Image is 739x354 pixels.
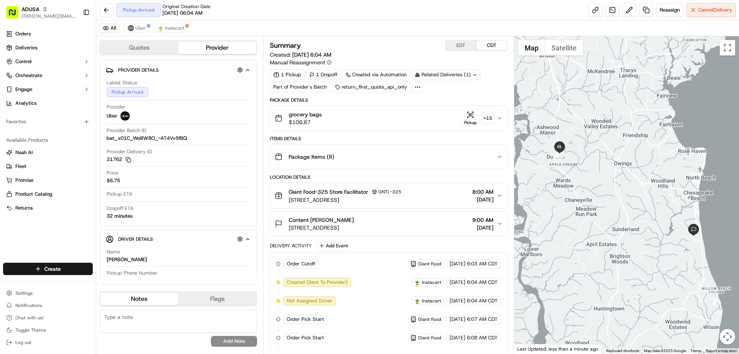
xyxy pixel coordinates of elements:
span: • [64,119,67,126]
button: Orchestrate [3,69,93,82]
span: 6:08 AM CDT [467,334,498,341]
span: Order Pick Start [287,316,324,323]
div: 1 Pickup [270,69,304,80]
span: [STREET_ADDRESS] [289,196,404,204]
span: Knowledge Base [15,172,59,180]
img: 1736555255976-a54dd68f-1ca7-489b-9aae-adbdc363a1c4 [8,74,22,87]
button: Notes [100,293,178,305]
span: Giant Food [418,316,441,322]
img: profile_uber_ahold_partner.png [128,25,134,31]
h3: Summary [270,42,301,49]
span: [DATE] 06:04 AM [162,10,202,17]
button: Driver Details [106,233,251,245]
span: Dropoff ETA [107,205,134,212]
button: Instacart [154,23,188,33]
button: Start new chat [131,76,140,85]
button: Provider [178,42,256,54]
button: Keyboard shortcuts [606,348,639,354]
div: 1 Dropoff [306,69,341,80]
span: Name [107,248,120,255]
button: Fleet [3,160,93,173]
span: Deliveries [15,44,37,51]
button: Flags [178,293,256,305]
button: Pickup+15 [461,111,493,126]
span: Latest Status [107,79,137,86]
span: [DATE] [68,119,84,126]
span: [PERSON_NAME] [24,119,62,126]
span: Log out [15,339,31,346]
span: Chat with us! [15,315,43,321]
button: Engage [3,83,93,96]
button: Toggle Theme [3,325,93,336]
span: Provider Delivery ID [107,148,152,155]
span: Order Cutoff [287,260,315,267]
a: Terms (opens in new tab) [691,349,701,353]
a: Nash AI [6,149,90,156]
button: Settings [3,288,93,299]
button: Nash AI [3,146,93,159]
span: Instacart [165,25,184,31]
span: Nash AI [15,149,33,156]
span: [DATE] [450,297,465,304]
div: 4 [553,148,563,158]
button: Control [3,55,93,68]
span: bat_x01C_WeBW8O_-AT4Vv5fBQ [107,135,187,142]
a: Analytics [3,97,93,109]
div: [PERSON_NAME] [107,256,147,263]
div: Past conversations [8,100,52,106]
span: Orders [15,30,31,37]
button: ADUSA [22,5,39,13]
span: Pylon [77,191,93,197]
div: Start new chat [35,74,126,81]
span: [STREET_ADDRESS] [289,224,354,232]
a: Fleet [6,163,90,170]
span: $106.87 [289,118,322,126]
span: Promise [15,177,33,184]
span: GNTL-325 [378,189,401,195]
button: Provider Details [106,64,251,76]
button: Create [3,263,93,275]
a: Open this area in Google Maps (opens a new window) [516,344,542,354]
a: +1 312 766 6835 ext. 73447512 [107,277,205,286]
span: Order Pick Start [287,334,324,341]
div: return_first_quote_api_only [332,82,411,92]
a: Created via Automation [342,69,410,80]
span: 9:00 AM [472,216,493,224]
img: Stewart Logan [8,133,20,145]
span: Pickup ETA [107,191,132,198]
img: profile_instacart_ahold_partner.png [157,25,164,31]
span: 6:03 AM CDT [467,260,498,267]
button: Returns [3,202,93,214]
span: [DATE] [472,196,493,203]
span: [DATE] 6:04 AM [292,51,331,58]
button: Notifications [3,300,93,311]
button: Uber [124,23,149,33]
button: Content [PERSON_NAME][STREET_ADDRESS]9:00 AM[DATE] [270,211,507,236]
span: 6:04 AM CDT [467,297,498,304]
div: Pickup [461,119,480,126]
span: Instacart [422,279,441,285]
img: Google [516,344,542,354]
span: Instacart [422,298,441,304]
a: Orders [3,28,93,40]
span: • [64,140,67,146]
button: 21762 [107,156,131,163]
button: CancelDelivery [686,3,736,17]
span: [DATE] [450,260,465,267]
button: Giant Food-325 Store FacilitatorGNTL-325[STREET_ADDRESS]8:00 AM[DATE] [270,183,507,208]
button: Reassign [656,3,683,17]
button: CDT [477,40,507,50]
a: Report a map error [706,349,737,353]
button: EDT [446,40,477,50]
span: 6:07 AM CDT [467,316,498,323]
div: Location Details [270,174,507,180]
span: [DATE] [68,140,84,146]
div: 32 minutes [107,213,132,220]
span: Analytics [15,100,37,107]
img: 3855928211143_97847f850aaaf9af0eff_72.jpg [16,74,30,87]
span: 6:04 AM CDT [467,279,498,286]
span: Reassign [660,7,680,13]
button: See all [119,99,140,108]
span: [DATE] [450,279,465,286]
